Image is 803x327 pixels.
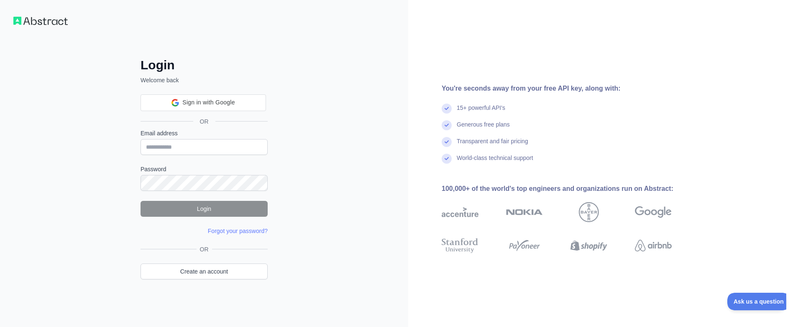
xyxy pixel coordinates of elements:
img: google [635,202,672,222]
div: Sign in with Google [141,94,266,111]
div: 100,000+ of the world's top engineers and organizations run on Abstract: [442,184,698,194]
img: accenture [442,202,478,222]
label: Email address [141,129,268,137]
div: Transparent and fair pricing [457,137,528,154]
a: Create an account [141,264,268,279]
img: nokia [506,202,543,222]
img: stanford university [442,236,478,255]
img: check mark [442,104,452,114]
img: check mark [442,154,452,164]
img: Workflow [13,17,68,25]
h2: Login [141,58,268,73]
p: Welcome back [141,76,268,84]
div: 15+ powerful API's [457,104,505,120]
img: payoneer [506,236,543,255]
img: check mark [442,137,452,147]
img: check mark [442,120,452,130]
iframe: Toggle Customer Support [727,293,786,310]
img: bayer [579,202,599,222]
span: OR [193,117,215,126]
span: OR [197,245,212,253]
button: Login [141,201,268,217]
span: Sign in with Google [182,98,235,107]
a: Forgot your password? [208,228,268,234]
img: airbnb [635,236,672,255]
div: Generous free plans [457,120,510,137]
div: You're seconds away from your free API key, along with: [442,84,698,94]
div: World-class technical support [457,154,533,170]
img: shopify [570,236,607,255]
label: Password [141,165,268,173]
